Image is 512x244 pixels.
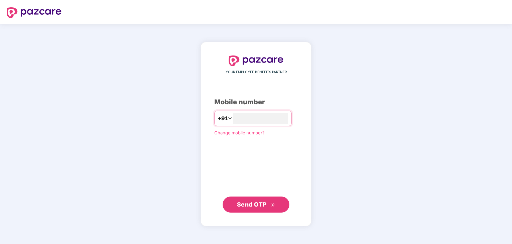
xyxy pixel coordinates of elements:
[218,114,228,123] span: +91
[223,197,289,213] button: Send OTPdouble-right
[214,130,265,135] a: Change mobile number?
[7,7,61,18] img: logo
[214,97,298,107] div: Mobile number
[271,203,275,207] span: double-right
[226,70,287,75] span: YOUR EMPLOYEE BENEFITS PARTNER
[229,55,283,66] img: logo
[237,201,267,208] span: Send OTP
[228,116,232,120] span: down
